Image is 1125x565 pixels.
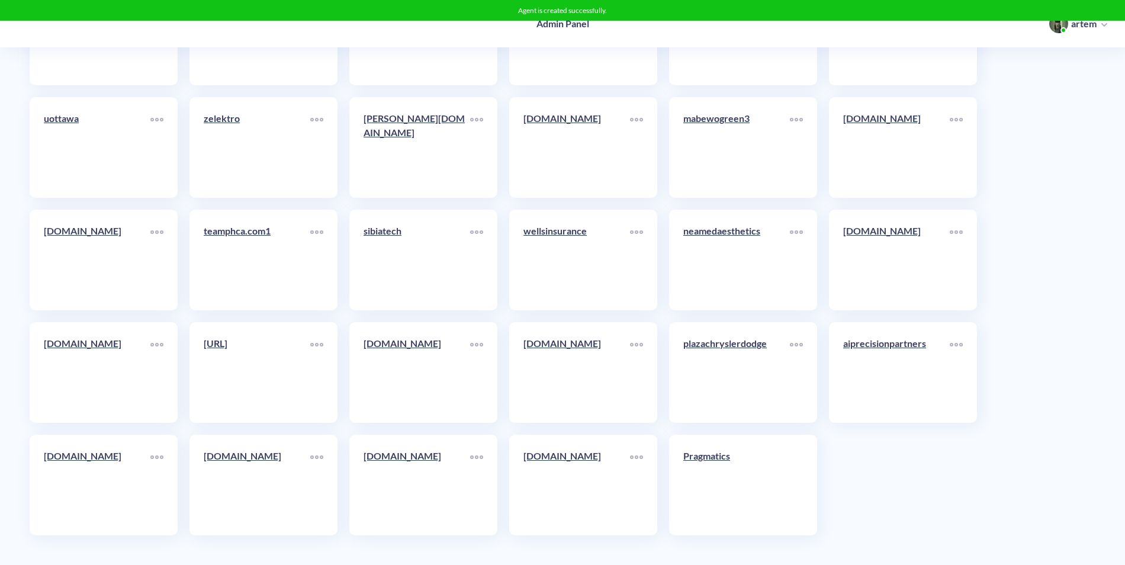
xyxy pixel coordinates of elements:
p: mabewogreen3 [683,111,790,126]
a: zelektro [204,111,310,184]
span: Agent is created successfully. [518,6,607,15]
a: [DOMAIN_NAME] [843,111,950,184]
p: [URL] [204,336,310,351]
a: [DOMAIN_NAME] [523,449,630,521]
p: [DOMAIN_NAME] [523,336,630,351]
p: [DOMAIN_NAME] [523,111,630,126]
p: [DOMAIN_NAME] [364,449,470,463]
a: [DOMAIN_NAME] [44,336,150,409]
a: [URL] [204,336,310,409]
p: aiprecisionpartners [843,336,950,351]
p: Pragmatics [683,449,790,463]
a: [DOMAIN_NAME] [44,449,150,521]
a: aiprecisionpartners [843,336,950,409]
p: [DOMAIN_NAME] [44,449,150,463]
p: sibiatech [364,224,470,238]
p: artem [1071,17,1097,30]
button: user photoartem [1043,13,1113,34]
a: [DOMAIN_NAME] [364,336,470,409]
p: zelektro [204,111,310,126]
p: [DOMAIN_NAME] [44,224,150,238]
p: [DOMAIN_NAME] [523,449,630,463]
a: [DOMAIN_NAME] [523,111,630,184]
a: Pragmatics [683,449,790,521]
a: sibiatech [364,224,470,296]
a: [PERSON_NAME][DOMAIN_NAME] [364,111,470,184]
a: plazachryslerdodge [683,336,790,409]
p: uottawa [44,111,150,126]
a: [DOMAIN_NAME] [364,449,470,521]
p: [PERSON_NAME][DOMAIN_NAME] [364,111,470,140]
p: teamphca.com1 [204,224,310,238]
p: [DOMAIN_NAME] [204,449,310,463]
a: teamphca.com1 [204,224,310,296]
p: [DOMAIN_NAME] [843,224,950,238]
img: user photo [1049,14,1068,33]
a: neamedaesthetics [683,224,790,296]
p: wellsinsurance [523,224,630,238]
p: [DOMAIN_NAME] [364,336,470,351]
a: [DOMAIN_NAME] [843,224,950,296]
a: [DOMAIN_NAME] [204,449,310,521]
a: [DOMAIN_NAME] [44,224,150,296]
p: plazachryslerdodge [683,336,790,351]
a: wellsinsurance [523,224,630,296]
p: neamedaesthetics [683,224,790,238]
a: uottawa [44,111,150,184]
p: [DOMAIN_NAME] [44,336,150,351]
a: mabewogreen3 [683,111,790,184]
a: [DOMAIN_NAME] [523,336,630,409]
h4: Admin Panel [536,18,589,29]
p: [DOMAIN_NAME] [843,111,950,126]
